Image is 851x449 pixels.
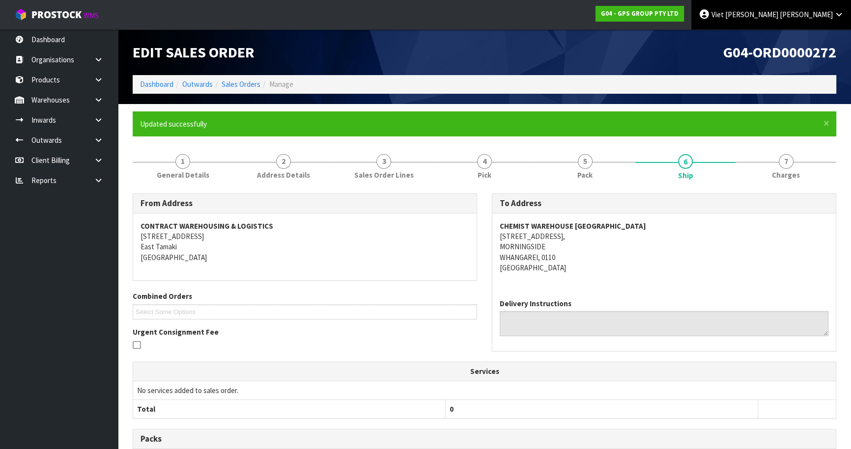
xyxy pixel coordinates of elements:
strong: G04 - GPS GROUP PTY LTD [601,9,679,18]
label: Delivery Instructions [500,298,571,309]
a: Outwards [182,79,213,89]
span: 2 [276,154,291,169]
h3: To Address [500,199,828,208]
span: Manage [269,79,293,89]
span: Sales Order Lines [354,170,414,180]
span: G04-ORD0000272 [723,43,836,61]
span: General Details [157,170,209,180]
span: Charges [772,170,800,180]
label: Combined Orders [133,291,192,301]
td: No services added to sales order. [133,381,836,399]
address: [STREET_ADDRESS], MORNINGSIDE WHANGAREI, 0110 [GEOGRAPHIC_DATA] [500,221,828,273]
a: G04 - GPS GROUP PTY LTD [596,6,684,22]
address: [STREET_ADDRESS] East Tamaki [GEOGRAPHIC_DATA] [141,221,469,263]
small: WMS [84,11,99,20]
span: 1 [175,154,190,169]
span: 3 [376,154,391,169]
span: Address Details [257,170,310,180]
th: Services [133,362,836,381]
span: Pick [478,170,491,180]
span: ProStock [31,8,82,21]
h3: Packs [141,434,828,444]
span: [PERSON_NAME] [780,10,833,19]
a: Dashboard [140,79,173,89]
a: Sales Orders [222,79,260,89]
span: × [823,116,829,130]
span: Pack [577,170,593,180]
span: Ship [678,170,693,181]
img: cube-alt.png [15,8,27,21]
span: 4 [477,154,492,169]
span: Updated successfully [140,119,207,129]
strong: CONTRACT WAREHOUSING & LOGISTICS [141,221,273,231]
span: 0 [450,404,454,414]
span: 5 [578,154,593,169]
strong: CHEMIST WAREHOUSE [GEOGRAPHIC_DATA] [500,221,646,231]
h3: From Address [141,199,469,208]
span: 7 [779,154,794,169]
span: 6 [678,154,693,169]
th: Total [133,399,446,418]
label: Urgent Consignment Fee [133,327,219,337]
span: Edit Sales Order [133,43,255,61]
span: Viet [PERSON_NAME] [711,10,778,19]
